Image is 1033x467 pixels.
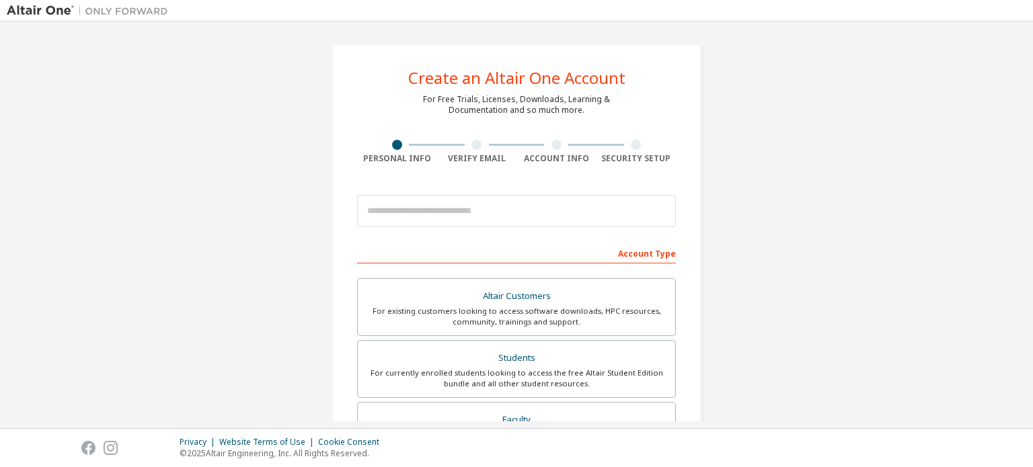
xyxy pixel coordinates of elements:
[597,153,677,164] div: Security Setup
[357,153,437,164] div: Personal Info
[7,4,175,17] img: Altair One
[423,94,610,116] div: For Free Trials, Licenses, Downloads, Learning & Documentation and so much more.
[180,448,387,459] p: © 2025 Altair Engineering, Inc. All Rights Reserved.
[104,441,118,455] img: instagram.svg
[318,437,387,448] div: Cookie Consent
[366,368,667,389] div: For currently enrolled students looking to access the free Altair Student Edition bundle and all ...
[366,306,667,327] div: For existing customers looking to access software downloads, HPC resources, community, trainings ...
[408,70,625,86] div: Create an Altair One Account
[366,411,667,429] div: Faculty
[81,441,95,455] img: facebook.svg
[516,153,597,164] div: Account Info
[366,349,667,368] div: Students
[366,287,667,306] div: Altair Customers
[180,437,219,448] div: Privacy
[219,437,318,448] div: Website Terms of Use
[357,242,676,263] div: Account Type
[437,153,517,164] div: Verify Email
